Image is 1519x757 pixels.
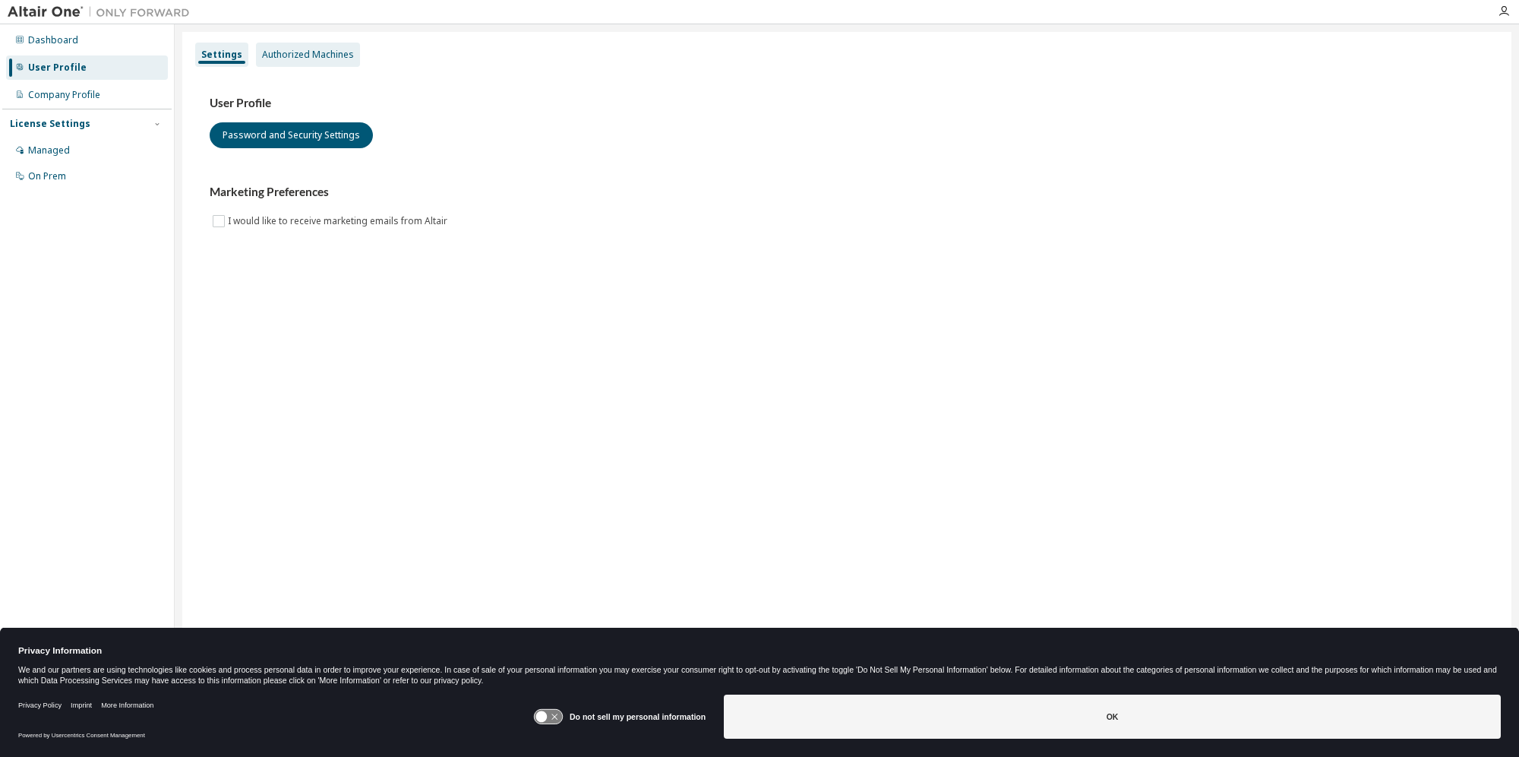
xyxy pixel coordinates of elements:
div: License Settings [10,118,90,130]
button: Password and Security Settings [210,122,373,148]
div: Authorized Machines [262,49,354,61]
div: Company Profile [28,89,100,101]
div: Managed [28,144,70,157]
div: Settings [201,49,242,61]
div: Dashboard [28,34,78,46]
h3: User Profile [210,96,1484,111]
h3: Marketing Preferences [210,185,1484,200]
img: Altair One [8,5,197,20]
div: User Profile [28,62,87,74]
div: On Prem [28,170,66,182]
label: I would like to receive marketing emails from Altair [228,212,450,230]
